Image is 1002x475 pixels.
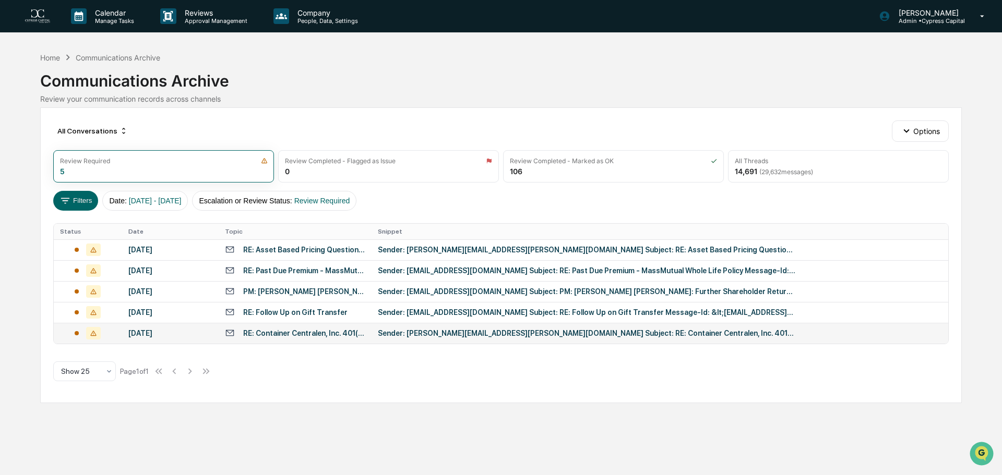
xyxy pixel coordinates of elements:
[76,53,160,62] div: Communications Archive
[54,224,122,239] th: Status
[378,266,795,275] div: Sender: [EMAIL_ADDRESS][DOMAIN_NAME] Subject: RE: Past Due Premium - MassMutual Whole Life Policy...
[10,80,29,99] img: 1746055101610-c473b297-6a78-478c-a979-82029cc54cd1
[192,191,356,211] button: Escalation or Review Status:Review Required
[243,308,348,316] div: RE: Follow Up on Gift Transfer
[10,132,19,141] div: 🖐️
[372,224,948,239] th: Snippet
[6,147,70,166] a: 🔎Data Lookup
[102,191,188,211] button: Date:[DATE] - [DATE]
[177,83,190,95] button: Start new chat
[294,197,350,205] span: Review Required
[486,157,492,164] img: icon
[129,197,182,205] span: [DATE] - [DATE]
[71,127,134,146] a: 🗄️Attestations
[219,224,372,239] th: Topic
[243,329,365,337] div: RE: Container Centralen, Inc. 401(k) P/S Plan- Meet Your Admin!
[378,329,795,337] div: Sender: [PERSON_NAME][EMAIL_ADDRESS][PERSON_NAME][DOMAIN_NAME] Subject: RE: Container Centralen, ...
[76,132,84,141] div: 🗄️
[378,287,795,296] div: Sender: [EMAIL_ADDRESS][DOMAIN_NAME] Subject: PM: [PERSON_NAME] [PERSON_NAME]: Further Shareholde...
[86,131,129,142] span: Attestations
[87,17,139,25] p: Manage Tasks
[735,167,813,176] div: 14,691
[128,287,212,296] div: [DATE]
[35,90,132,99] div: We're available if you need us!
[53,191,99,211] button: Filters
[40,63,962,90] div: Communications Archive
[378,308,795,316] div: Sender: [EMAIL_ADDRESS][DOMAIN_NAME] Subject: RE: Follow Up on Gift Transfer Message-Id: &lt;[EMA...
[243,266,365,275] div: RE: Past Due Premium - MassMutual Whole Life Policy
[735,157,768,165] div: All Threads
[10,152,19,161] div: 🔎
[6,127,71,146] a: 🖐️Preclearance
[378,246,795,254] div: Sender: [PERSON_NAME][EMAIL_ADDRESS][PERSON_NAME][DOMAIN_NAME] Subject: RE: Asset Based Pricing Q...
[35,80,171,90] div: Start new chat
[53,123,132,139] div: All Conversations
[285,167,290,176] div: 0
[969,441,997,469] iframe: Open customer support
[289,8,363,17] p: Company
[285,157,396,165] div: Review Completed - Flagged as Issue
[510,167,522,176] div: 106
[25,9,50,23] img: logo
[10,22,190,39] p: How can we help?
[21,131,67,142] span: Preclearance
[243,287,365,296] div: PM: [PERSON_NAME] [PERSON_NAME]: Further Shareholder Returns Upcoming
[60,167,65,176] div: 5
[176,17,253,25] p: Approval Management
[128,308,212,316] div: [DATE]
[510,157,614,165] div: Review Completed - Marked as OK
[21,151,66,162] span: Data Lookup
[289,17,363,25] p: People, Data, Settings
[176,8,253,17] p: Reviews
[128,266,212,275] div: [DATE]
[104,177,126,185] span: Pylon
[128,329,212,337] div: [DATE]
[128,246,212,254] div: [DATE]
[759,168,813,176] span: ( 29,632 messages)
[890,17,965,25] p: Admin • Cypress Capital
[892,120,949,141] button: Options
[120,367,149,375] div: Page 1 of 1
[60,157,110,165] div: Review Required
[261,157,268,164] img: icon
[74,176,126,185] a: Powered byPylon
[27,47,172,58] input: Clear
[243,246,365,254] div: RE: Asset Based Pricing Question...
[122,224,219,239] th: Date
[87,8,139,17] p: Calendar
[890,8,965,17] p: [PERSON_NAME]
[40,94,962,103] div: Review your communication records across channels
[40,53,60,62] div: Home
[711,157,717,164] img: icon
